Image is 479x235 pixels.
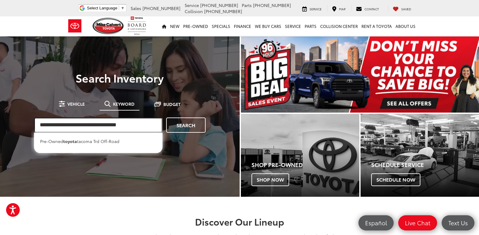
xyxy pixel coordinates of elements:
[401,7,411,11] span: Saved
[371,173,420,186] span: Schedule Now
[241,114,359,197] div: Toyota
[445,219,471,226] span: Text Us
[34,133,163,153] ul: Search Suggestions
[160,16,168,36] a: Home
[251,162,359,168] h4: Shop Pre-Owned
[200,2,238,8] span: [PHONE_NUMBER]
[361,114,479,197] a: Schedule Service Schedule Now
[163,102,181,106] span: Budget
[232,16,253,36] a: Finance
[251,173,289,186] span: Shop Now
[121,6,125,10] span: ▼
[131,5,141,11] span: Sales
[166,118,206,133] a: Search
[185,8,203,14] span: Collision
[242,2,252,8] span: Parts
[442,215,474,230] a: Text Us
[339,7,346,11] span: Map
[388,5,416,12] a: My Saved Vehicles
[87,6,117,10] span: Select Language
[318,16,360,36] a: Collision Center
[26,216,454,226] h2: Discover Our Lineup
[253,2,291,8] span: [PHONE_NUMBER]
[360,16,394,36] a: Rent a Toyota
[63,138,77,144] b: toyota
[398,215,437,230] a: Live Chat
[253,16,283,36] a: WE BUY CARS
[310,7,322,11] span: Service
[402,219,433,226] span: Live Chat
[87,6,125,10] a: Select Language​
[142,5,180,11] span: [PHONE_NUMBER]
[113,102,135,106] span: Keyword
[210,16,232,36] a: Specials
[364,7,379,11] span: Contact
[26,72,214,84] h3: Search Inventory
[394,16,417,36] a: About Us
[283,16,303,36] a: Service
[63,16,86,36] img: Toyota
[181,16,210,36] a: Pre-Owned
[371,162,479,168] h4: Schedule Service
[362,219,390,226] span: Español
[93,18,125,34] img: Mike Calvert Toyota
[303,16,318,36] a: Parts
[168,16,181,36] a: New
[351,5,383,12] a: Contact
[185,2,199,8] span: Service
[327,5,350,12] a: Map
[34,133,163,153] li: pre-owned tacoma trd off-road
[67,102,85,106] span: Vehicle
[361,114,479,197] div: Toyota
[298,5,326,12] a: Service
[358,215,394,230] a: Español
[204,8,242,14] span: [PHONE_NUMBER]
[241,114,359,197] a: Shop Pre-Owned Shop Now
